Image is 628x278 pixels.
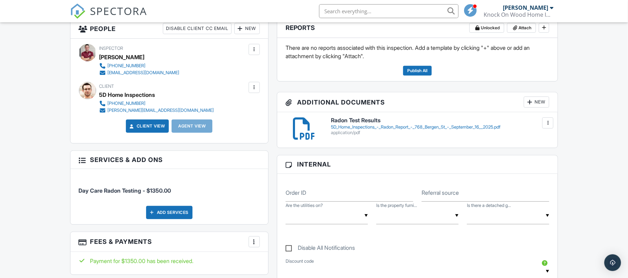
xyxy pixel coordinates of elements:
[277,92,558,112] h3: Additional Documents
[70,3,85,19] img: The Best Home Inspection Software - Spectora
[99,107,214,114] a: [PERSON_NAME][EMAIL_ADDRESS][DOMAIN_NAME]
[99,100,214,107] a: [PHONE_NUMBER]
[99,62,180,69] a: [PHONE_NUMBER]
[70,151,268,169] h3: Services & Add ons
[79,187,171,194] span: Day Care Radon Testing - $1350.00
[331,117,550,124] h6: Radon Test Results
[79,257,260,265] div: Payment for $1350.00 has been received.
[422,189,459,196] label: Referral source
[108,63,146,69] div: [PHONE_NUMBER]
[234,23,260,34] div: New
[99,90,155,100] div: 5D Home Inspections
[331,130,550,136] div: application/pdf
[99,52,145,62] div: [PERSON_NAME]
[503,4,548,11] div: [PERSON_NAME]
[376,202,417,209] label: Is the property furnished?
[99,69,180,76] a: [EMAIL_ADDRESS][DOMAIN_NAME]
[108,108,214,113] div: [PERSON_NAME][EMAIL_ADDRESS][DOMAIN_NAME]
[99,46,123,51] span: Inspector
[99,84,114,89] span: Client
[277,155,558,173] h3: Internal
[319,4,459,18] input: Search everything...
[70,232,268,252] h3: Fees & Payments
[163,23,232,34] div: Disable Client CC Email
[90,3,147,18] span: SPECTORA
[467,202,511,209] label: Is there a detached garage?
[524,96,549,108] div: New
[128,123,165,130] a: Client View
[108,101,146,106] div: [PHONE_NUMBER]
[331,124,550,130] div: 5D_Home_Inspections_-_Radon_Report_-_768_Bergen_St_-_September_16__2025.pdf
[146,206,192,219] div: Add Services
[484,11,554,18] div: Knock On Wood Home Inspections
[604,254,621,271] div: Open Intercom Messenger
[79,174,260,200] li: Service: Day Care Radon Testing
[286,202,323,209] label: Are the utilities on?
[108,70,180,76] div: [EMAIL_ADDRESS][DOMAIN_NAME]
[331,117,550,135] a: Radon Test Results 5D_Home_Inspections_-_Radon_Report_-_768_Bergen_St_-_September_16__2025.pdf ap...
[286,245,355,253] label: Disable All Notifications
[286,189,306,196] label: Order ID
[70,9,147,24] a: SPECTORA
[286,258,314,264] label: Discount code
[70,19,268,39] h3: People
